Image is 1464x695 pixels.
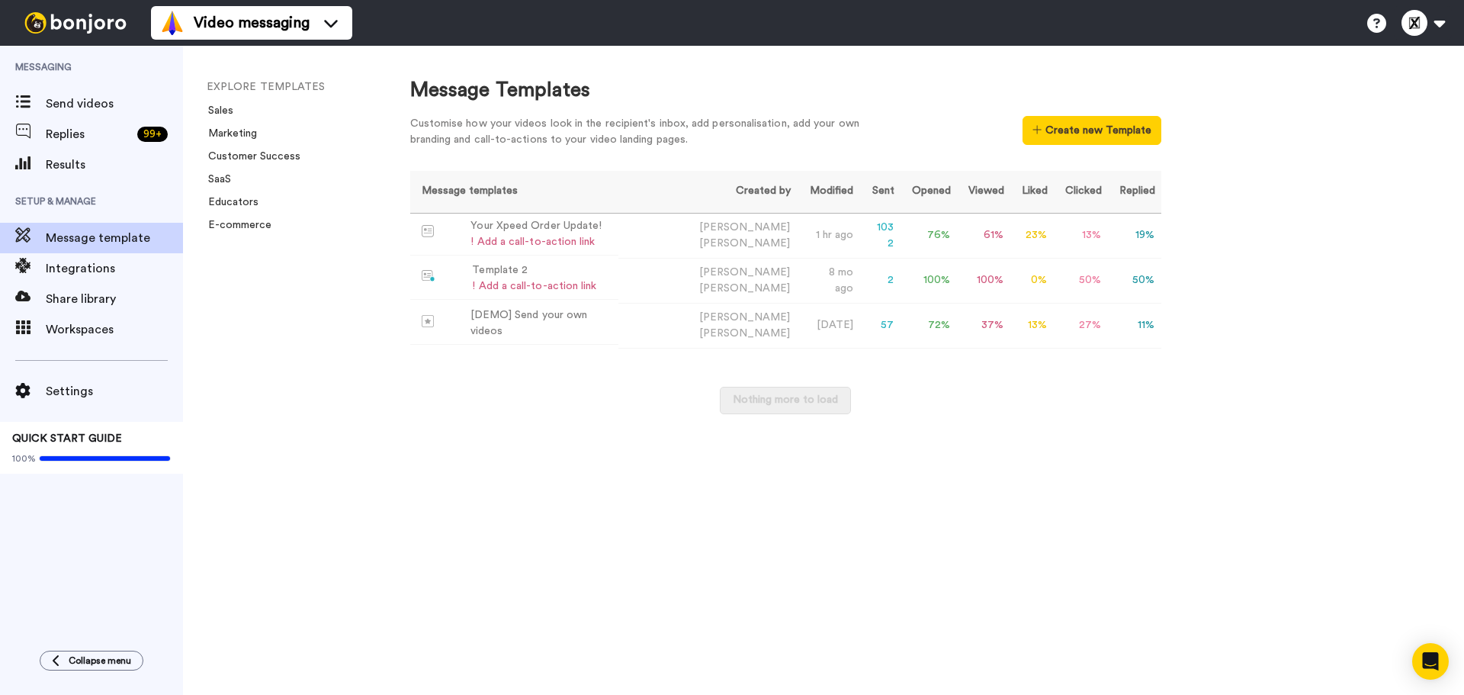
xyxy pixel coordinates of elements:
span: Results [46,156,183,174]
span: Send videos [46,95,183,113]
button: Collapse menu [40,651,143,671]
span: Workspaces [46,320,183,339]
td: 13 % [1054,213,1108,258]
span: [PERSON_NAME] [699,328,791,339]
span: [PERSON_NAME] [699,283,791,294]
img: vm-color.svg [160,11,185,35]
td: 19 % [1108,213,1161,258]
a: Sales [199,105,233,116]
td: 1032 [859,213,900,258]
div: Message Templates [410,76,1161,105]
td: 100 % [957,258,1010,303]
span: Share library [46,290,183,308]
td: 72 % [901,303,957,348]
img: nextgen-template.svg [422,270,436,282]
td: 8 mo ago [797,258,860,303]
a: Educators [199,197,258,208]
td: [PERSON_NAME] [618,258,796,303]
span: Message template [46,229,183,247]
th: Clicked [1054,171,1108,213]
div: ! Add a call-to-action link [470,234,602,250]
div: [DEMO] Send your own videos [470,307,613,339]
img: bj-logo-header-white.svg [18,12,133,34]
td: 50 % [1054,258,1108,303]
th: Opened [901,171,957,213]
span: [PERSON_NAME] [699,238,791,249]
span: Video messaging [194,12,310,34]
button: Create new Template [1023,116,1161,145]
a: Customer Success [199,151,300,162]
div: ! Add a call-to-action link [472,278,596,294]
th: Liked [1010,171,1054,213]
td: 76 % [901,213,957,258]
td: 23 % [1010,213,1054,258]
td: 1 hr ago [797,213,860,258]
th: Modified [797,171,860,213]
th: Viewed [957,171,1010,213]
td: [PERSON_NAME] [618,213,796,258]
li: EXPLORE TEMPLATES [207,79,413,95]
img: Message-temps.svg [422,225,435,237]
div: Template 2 [472,262,596,278]
div: Customise how your videos look in the recipient's inbox, add personalisation, add your own brandi... [410,116,883,148]
th: Created by [618,171,796,213]
div: 99 + [137,127,168,142]
td: 37 % [957,303,1010,348]
td: 2 [859,258,900,303]
td: 100 % [901,258,957,303]
td: 0 % [1010,258,1054,303]
td: 11 % [1108,303,1161,348]
span: Collapse menu [69,655,131,667]
td: 27 % [1054,303,1108,348]
th: Replied [1108,171,1161,213]
td: 13 % [1010,303,1054,348]
div: Open Intercom Messenger [1412,643,1449,680]
td: 50 % [1108,258,1161,303]
td: 61 % [957,213,1010,258]
th: Message templates [410,171,619,213]
th: Sent [859,171,900,213]
td: 57 [859,303,900,348]
span: Replies [46,125,131,143]
button: Nothing more to load [720,387,851,414]
span: QUICK START GUIDE [12,433,122,444]
img: demo-template.svg [422,315,434,327]
span: Integrations [46,259,183,278]
div: Your Xpeed Order Update! [470,218,602,234]
span: 100% [12,452,36,465]
a: Marketing [199,128,257,139]
td: [DATE] [797,303,860,348]
td: [PERSON_NAME] [618,303,796,348]
span: Settings [46,382,183,401]
a: SaaS [199,174,231,185]
a: E-commerce [199,220,271,230]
